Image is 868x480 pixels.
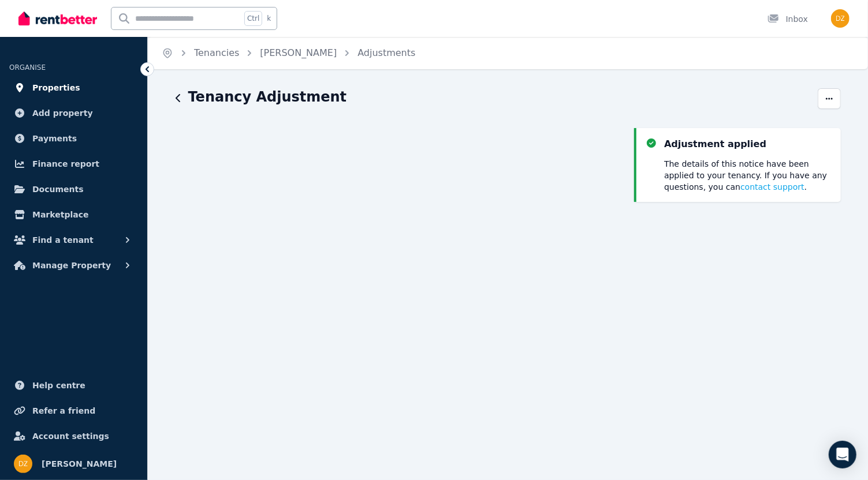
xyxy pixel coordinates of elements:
[32,106,93,120] span: Add property
[32,132,77,145] span: Payments
[9,228,138,252] button: Find a tenant
[9,203,138,226] a: Marketplace
[32,404,95,418] span: Refer a friend
[32,81,80,95] span: Properties
[9,374,138,397] a: Help centre
[9,178,138,201] a: Documents
[9,152,138,175] a: Finance report
[664,137,766,151] div: Adjustment applied
[32,157,99,171] span: Finance report
[9,399,138,422] a: Refer a friend
[831,9,850,28] img: Daniel Zubiria
[260,47,337,58] a: [PERSON_NAME]
[9,63,46,72] span: ORGANISE
[148,37,430,69] nav: Breadcrumb
[14,455,32,473] img: Daniel Zubiria
[829,441,856,468] div: Open Intercom Messenger
[357,47,415,58] a: Adjustments
[9,127,138,150] a: Payments
[188,88,347,106] h1: Tenancy Adjustment
[32,208,88,222] span: Marketplace
[32,258,111,272] span: Manage Property
[18,10,97,27] img: RentBetter
[32,378,85,392] span: Help centre
[9,425,138,448] a: Account settings
[32,182,84,196] span: Documents
[194,47,239,58] a: Tenancies
[768,13,808,25] div: Inbox
[9,76,138,99] a: Properties
[42,457,117,471] span: [PERSON_NAME]
[32,429,109,443] span: Account settings
[9,102,138,125] a: Add property
[664,158,831,193] p: The details of this notice have been applied to your tenancy. If you have any questions, you can .
[32,233,94,247] span: Find a tenant
[9,254,138,277] button: Manage Property
[244,11,262,26] span: Ctrl
[740,182,804,192] span: contact support
[267,14,271,23] span: k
